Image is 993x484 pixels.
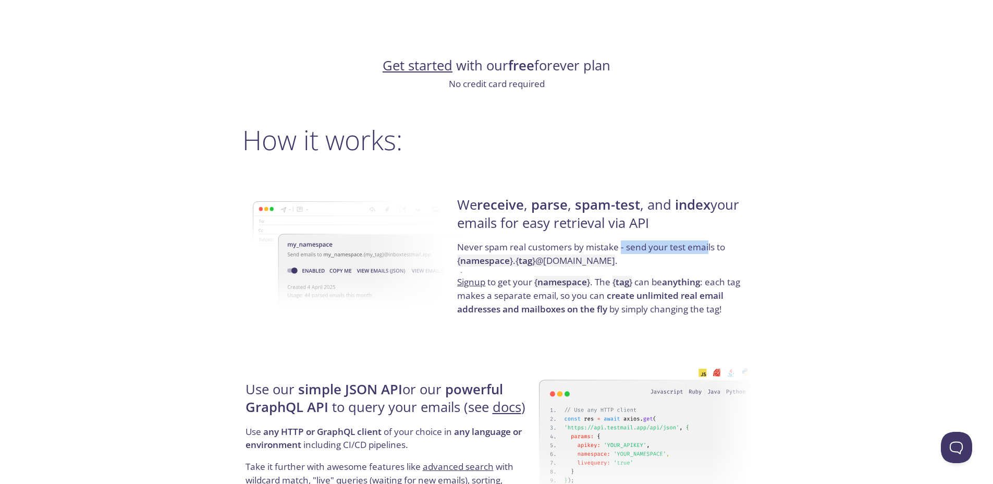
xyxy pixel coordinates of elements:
[242,57,751,75] h4: with our forever plan
[612,276,632,288] code: { }
[616,276,629,288] strong: tag
[246,425,536,460] p: Use of your choice in including CI/CD pipelines.
[298,380,402,398] strong: simple JSON API
[246,380,503,416] strong: powerful GraphQL API
[457,196,747,240] h4: We , , , and your emails for easy retrieval via API
[460,255,510,267] strong: namespace
[531,196,568,214] strong: parse
[508,56,534,75] strong: free
[477,196,524,214] strong: receive
[246,426,522,451] strong: any language or environment
[675,196,710,214] strong: index
[383,56,452,75] a: Get started
[493,398,521,416] a: docs
[253,172,465,337] img: namespace-image
[575,196,640,214] strong: spam-test
[941,432,972,463] iframe: Help Scout Beacon - Open
[242,124,751,155] h2: How it works:
[519,255,532,267] strong: tag
[457,289,724,315] strong: create unlimited real email addresses and mailboxes on the fly
[457,276,485,288] a: Signup
[246,381,536,425] h4: Use our or our to query your emails (see )
[242,77,751,91] p: No credit card required
[423,461,494,473] a: advanced search
[537,276,587,288] strong: namespace
[662,276,700,288] strong: anything
[457,255,615,267] code: { } . { } @[DOMAIN_NAME]
[457,275,747,316] p: to get your . The can be : each tag makes a separate email, so you can by simply changing the tag!
[457,240,747,275] p: Never spam real customers by mistake - send your test emails to .
[263,426,382,438] strong: any HTTP or GraphQL client
[534,276,590,288] code: { }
